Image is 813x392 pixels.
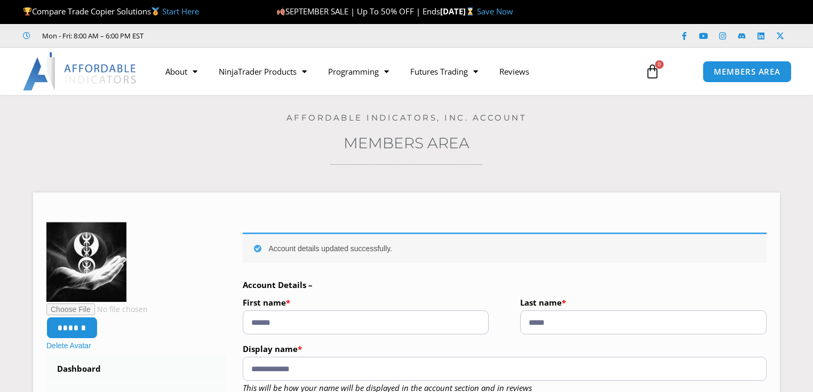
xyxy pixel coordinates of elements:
[466,7,474,15] img: ⌛
[152,7,160,15] img: 🥇
[46,222,126,302] img: The%20Ghost-150x150.png
[277,7,285,15] img: 🍂
[440,6,477,17] strong: [DATE]
[655,60,664,69] span: 0
[208,59,317,84] a: NinjaTrader Products
[46,341,91,350] a: Delete Avatar
[400,59,489,84] a: Futures Trading
[477,6,513,17] a: Save Now
[276,6,440,17] span: SEPTEMBER SALE | Up To 50% OFF | Ends
[520,294,767,310] label: Last name
[703,61,792,83] a: MEMBERS AREA
[243,233,767,263] div: Account details updated successfully.
[155,59,634,84] nav: Menu
[243,279,313,290] b: Account Details –
[629,56,676,87] a: 0
[23,7,31,15] img: 🏆
[286,113,527,123] a: Affordable Indicators, Inc. Account
[243,341,767,357] label: Display name
[714,68,780,76] span: MEMBERS AREA
[158,30,318,41] iframe: Customer reviews powered by Trustpilot
[243,294,489,310] label: First name
[39,29,144,42] span: Mon - Fri: 8:00 AM – 6:00 PM EST
[155,59,208,84] a: About
[23,6,199,17] span: Compare Trade Copier Solutions
[344,134,469,152] a: Members Area
[317,59,400,84] a: Programming
[46,355,227,383] a: Dashboard
[162,6,199,17] a: Start Here
[23,52,138,91] img: LogoAI | Affordable Indicators – NinjaTrader
[489,59,540,84] a: Reviews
